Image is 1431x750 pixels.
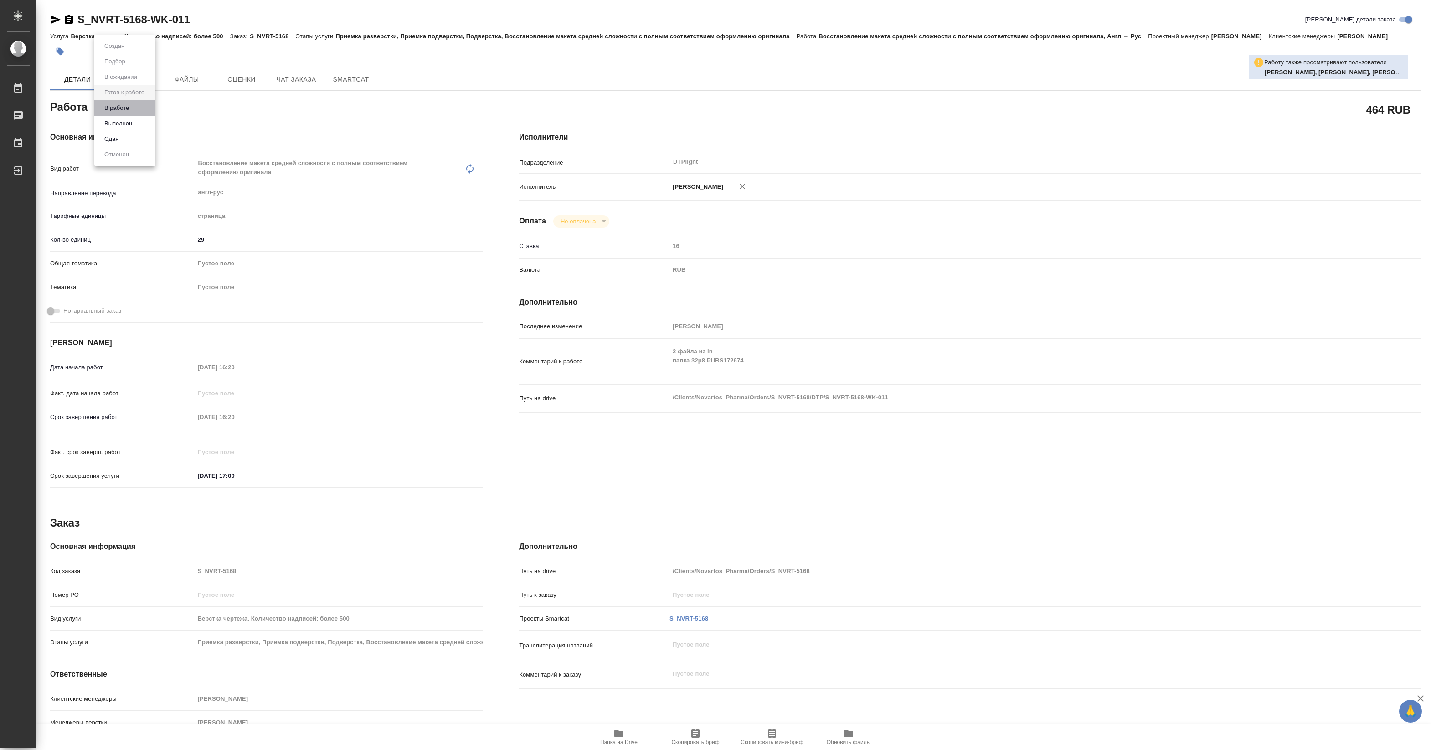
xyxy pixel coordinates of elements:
button: Сдан [102,134,121,144]
button: В работе [102,103,132,113]
button: Отменен [102,150,132,160]
button: Подбор [102,57,128,67]
button: Выполнен [102,119,135,129]
button: В ожидании [102,72,140,82]
button: Готов к работе [102,88,147,98]
button: Создан [102,41,127,51]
